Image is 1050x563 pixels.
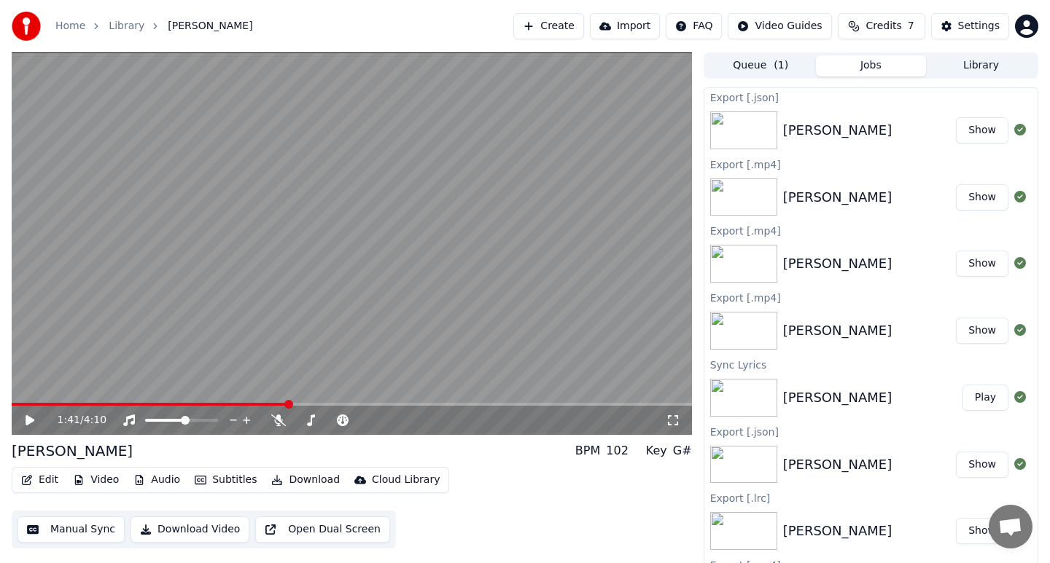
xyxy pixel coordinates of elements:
div: [PERSON_NAME] [783,120,892,141]
span: Credits [866,19,901,34]
a: Home [55,19,85,34]
div: Export [.mp4] [704,155,1038,173]
button: Video [67,470,125,490]
div: Export [.mp4] [704,221,1038,239]
span: ( 1 ) [774,58,788,73]
button: Library [926,55,1036,76]
span: 7 [908,19,914,34]
div: / [58,413,93,428]
div: [PERSON_NAME] [783,387,892,408]
img: youka [12,12,41,41]
button: Subtitles [189,470,262,490]
div: Export [.json] [704,422,1038,440]
div: Sync Lyrics [704,355,1038,373]
button: Settings [931,13,1009,39]
button: Show [956,117,1008,143]
button: Download Video [131,516,249,543]
button: Audio [128,470,186,490]
button: Video Guides [728,13,831,39]
span: [PERSON_NAME] [168,19,252,34]
div: Open chat [989,505,1032,548]
div: 102 [606,442,629,460]
div: [PERSON_NAME] [783,454,892,475]
span: 1:41 [58,413,80,428]
div: [PERSON_NAME] [12,441,133,461]
button: Credits7 [838,13,925,39]
div: Cloud Library [372,473,440,487]
div: Settings [958,19,1000,34]
span: 4:10 [84,413,106,428]
button: Manual Sync [17,516,125,543]
div: [PERSON_NAME] [783,521,892,541]
button: Show [956,184,1008,210]
button: Import [590,13,660,39]
nav: breadcrumb [55,19,253,34]
button: Show [956,318,1008,344]
div: [PERSON_NAME] [783,253,892,274]
div: Export [.mp4] [704,288,1038,306]
button: Show [956,452,1008,478]
a: Library [109,19,144,34]
button: FAQ [666,13,722,39]
button: Play [962,385,1008,411]
button: Download [265,470,346,490]
button: Show [956,518,1008,544]
div: G# [673,442,692,460]
div: [PERSON_NAME] [783,320,892,341]
button: Jobs [816,55,926,76]
button: Show [956,251,1008,277]
button: Queue [706,55,816,76]
button: Create [513,13,584,39]
div: Export [.lrc] [704,489,1038,506]
button: Open Dual Screen [255,516,390,543]
div: [PERSON_NAME] [783,187,892,208]
div: Export [.json] [704,88,1038,106]
button: Edit [15,470,64,490]
div: Key [646,442,667,460]
div: BPM [575,442,600,460]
